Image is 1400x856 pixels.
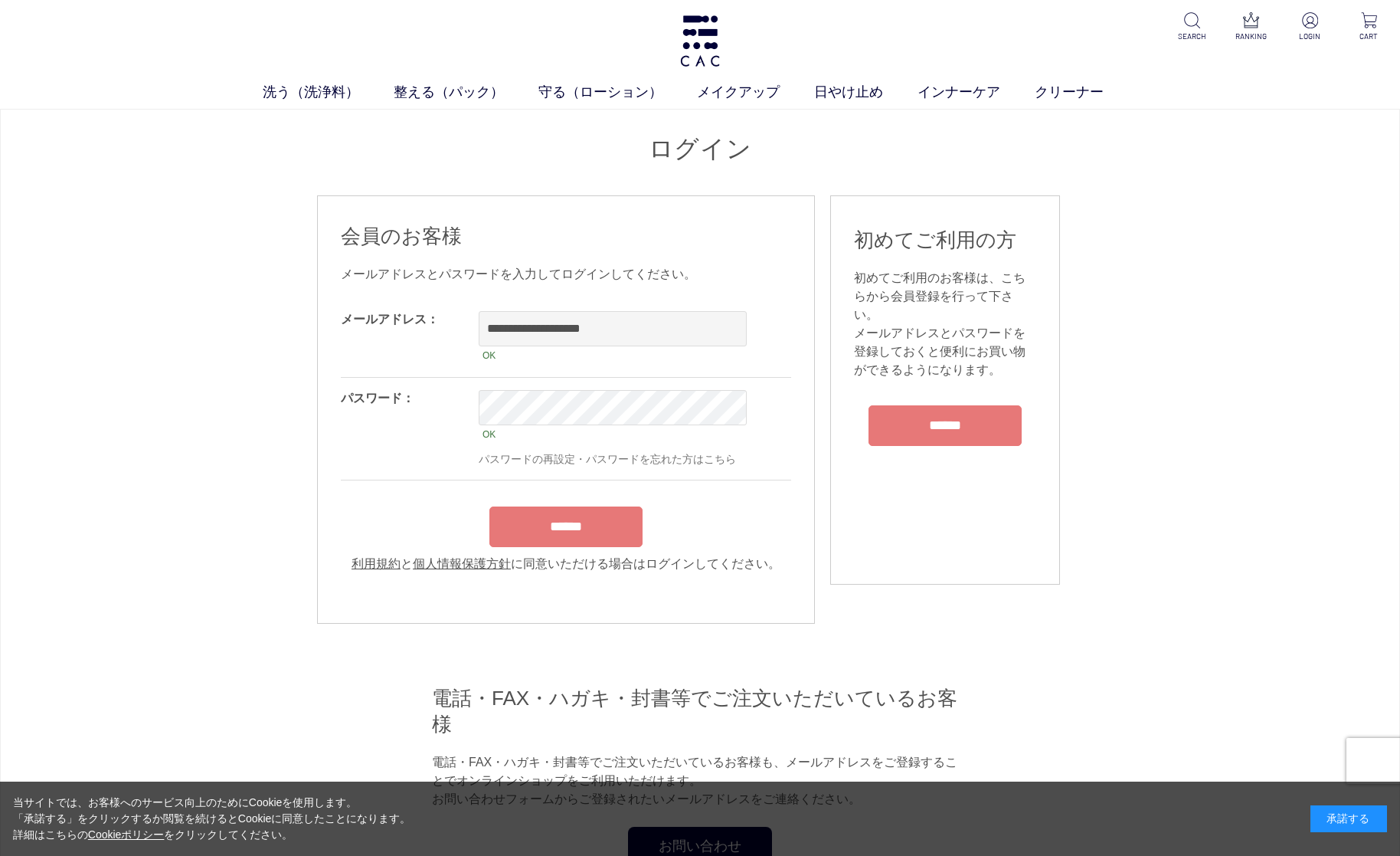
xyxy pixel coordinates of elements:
[814,82,918,103] a: 日やけ止め
[352,557,401,570] a: 利用規約
[1232,12,1270,42] a: RANKING
[413,557,511,570] a: 個人情報保護方針
[697,82,814,103] a: メイクアップ
[88,828,165,841] a: Cookieポリシー
[263,82,394,103] a: 洗う（洗浄料）
[1173,12,1211,42] a: SEARCH
[13,795,411,843] div: 当サイトでは、お客様へのサービス向上のためにCookieを使用します。 「承諾する」をクリックするか閲覧を続けるとCookieに同意したことになります。 詳細はこちらの をクリックしてください。
[854,269,1036,379] div: 初めてご利用のお客様は、こちらから会員登録を行って下さい。 メールアドレスとパスワードを登録しておくと便利にお買い物ができるようになります。
[538,82,697,103] a: 守る（ローション）
[341,265,791,284] div: メールアドレスとパスワードを入力してログインしてください。
[432,685,968,738] h2: 電話・FAX・ハガキ・封書等でご注文いただいているお客様
[1350,12,1388,42] a: CART
[432,753,968,808] p: 電話・FAX・ハガキ・封書等でご注文いただいているお客様も、メールアドレスをご登録することでオンラインショップをご利用いただけます。 お問い合わせフォームからご登録されたいメールアドレスをご連絡...
[1035,82,1138,103] a: クリーナー
[341,225,462,248] span: 会員のお客様
[678,15,722,67] img: logo
[1291,31,1329,42] p: LOGIN
[341,392,414,405] label: パスワード：
[1291,12,1329,42] a: LOGIN
[1310,805,1387,832] div: 承諾する
[394,82,538,103] a: 整える（パック）
[479,425,747,444] div: OK
[1232,31,1270,42] p: RANKING
[479,453,736,465] a: パスワードの再設定・パスワードを忘れた方はこちら
[1173,31,1211,42] p: SEARCH
[479,346,747,365] div: OK
[341,313,439,326] label: メールアドレス：
[854,228,1016,251] span: 初めてご利用の方
[918,82,1035,103] a: インナーケア
[341,555,791,573] div: と に同意いただける場合はログインしてください。
[1350,31,1388,42] p: CART
[317,133,1083,166] h1: ログイン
